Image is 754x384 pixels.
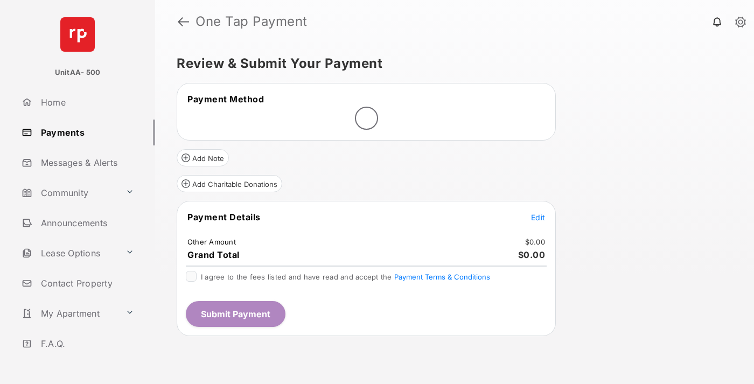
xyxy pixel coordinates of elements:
[187,94,264,104] span: Payment Method
[187,249,240,260] span: Grand Total
[531,213,545,222] span: Edit
[17,210,155,236] a: Announcements
[196,15,308,28] strong: One Tap Payment
[60,17,95,52] img: svg+xml;base64,PHN2ZyB4bWxucz0iaHR0cDovL3d3dy53My5vcmcvMjAwMC9zdmciIHdpZHRoPSI2NCIgaGVpZ2h0PSI2NC...
[17,120,155,145] a: Payments
[177,149,229,166] button: Add Note
[17,240,121,266] a: Lease Options
[177,57,724,70] h5: Review & Submit Your Payment
[17,89,155,115] a: Home
[17,301,121,326] a: My Apartment
[525,237,546,247] td: $0.00
[17,331,155,357] a: F.A.Q.
[518,249,546,260] span: $0.00
[186,301,285,327] button: Submit Payment
[187,212,261,222] span: Payment Details
[177,175,282,192] button: Add Charitable Donations
[187,237,236,247] td: Other Amount
[17,150,155,176] a: Messages & Alerts
[17,180,121,206] a: Community
[17,270,155,296] a: Contact Property
[531,212,545,222] button: Edit
[201,273,490,281] span: I agree to the fees listed and have read and accept the
[394,273,490,281] button: I agree to the fees listed and have read and accept the
[55,67,101,78] p: UnitAA- 500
